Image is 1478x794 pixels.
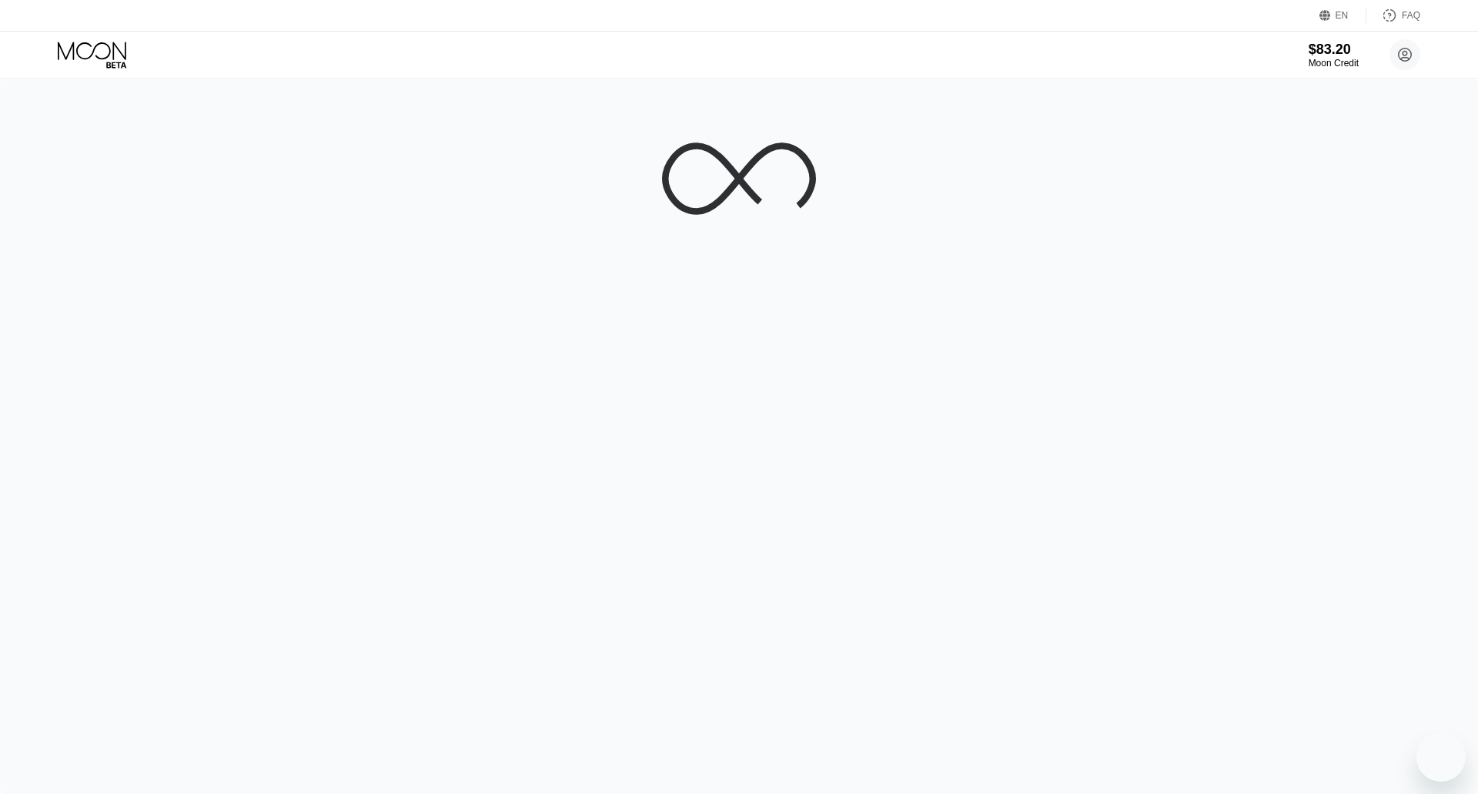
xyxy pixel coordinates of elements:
div: $83.20Moon Credit [1309,42,1359,69]
div: FAQ [1366,8,1420,23]
iframe: Button to launch messaging window [1416,732,1466,782]
div: Moon Credit [1309,58,1359,69]
div: $83.20 [1309,42,1359,58]
div: EN [1336,10,1349,21]
div: FAQ [1402,10,1420,21]
div: EN [1319,8,1366,23]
